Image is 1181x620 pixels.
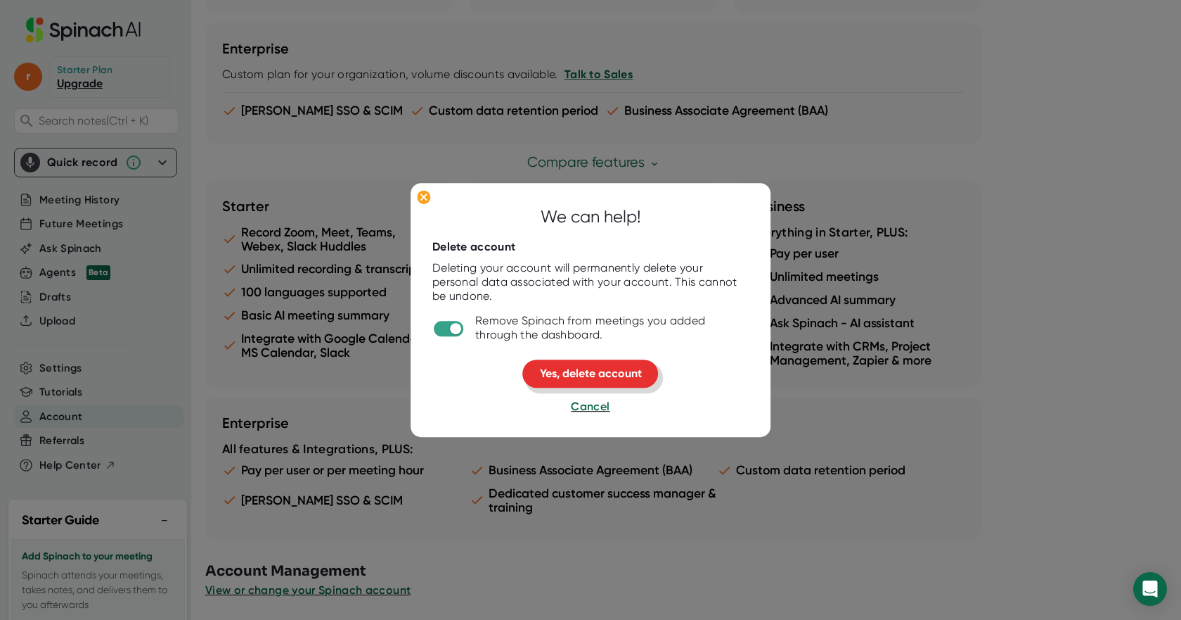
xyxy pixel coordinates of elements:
[432,262,749,304] div: Deleting your account will permanently delete your personal data associated with your account. Th...
[432,241,515,255] div: Delete account
[571,399,609,416] button: Cancel
[571,400,609,414] span: Cancel
[540,367,642,381] span: Yes, delete account
[541,205,641,230] div: We can help!
[523,360,659,388] button: Yes, delete account
[1133,572,1167,606] div: Open Intercom Messenger
[475,315,749,343] div: Remove Spinach from meetings you added through the dashboard.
